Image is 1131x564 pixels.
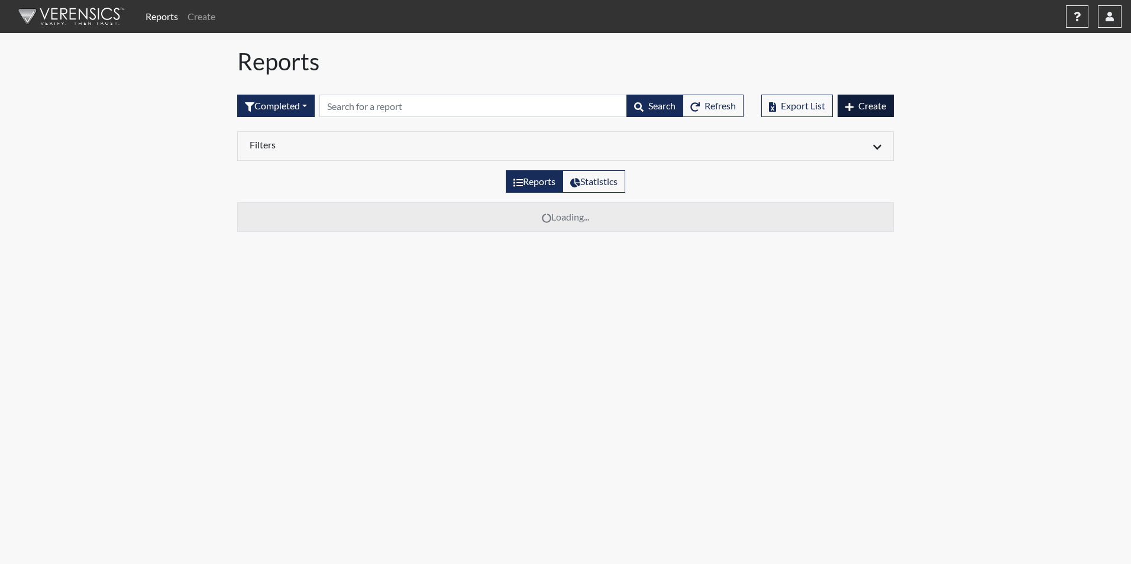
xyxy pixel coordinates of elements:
[241,139,890,153] div: Click to expand/collapse filters
[237,47,894,76] h1: Reports
[563,170,625,193] label: View statistics about completed interviews
[238,203,894,232] td: Loading...
[183,5,220,28] a: Create
[761,95,833,117] button: Export List
[319,95,627,117] input: Search by Registration ID, Interview Number, or Investigation Name.
[250,139,557,150] h6: Filters
[705,100,736,111] span: Refresh
[838,95,894,117] button: Create
[506,170,563,193] label: View the list of reports
[683,95,744,117] button: Refresh
[781,100,825,111] span: Export List
[858,100,886,111] span: Create
[141,5,183,28] a: Reports
[648,100,676,111] span: Search
[237,95,315,117] div: Filter by interview status
[237,95,315,117] button: Completed
[626,95,683,117] button: Search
